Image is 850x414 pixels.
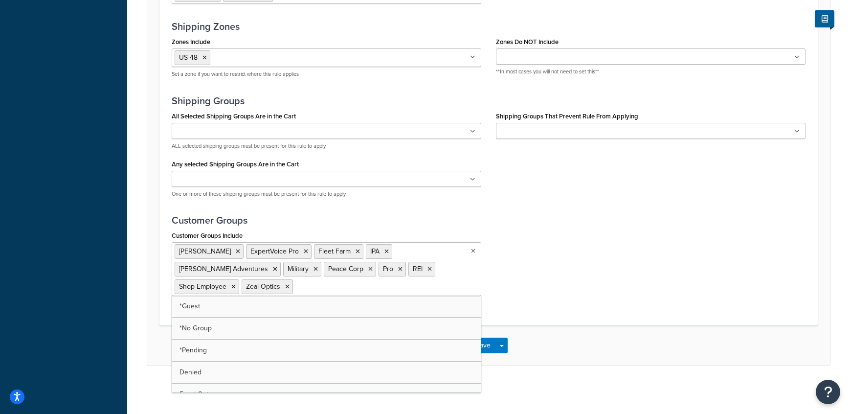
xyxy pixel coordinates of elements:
span: REI [413,264,423,274]
label: Customer Groups Include [172,232,243,239]
label: Shipping Groups That Prevent Rule From Applying [496,113,638,120]
a: Denied [172,362,481,383]
h3: Customer Groups [172,215,805,226]
span: [PERSON_NAME] Adventures [179,264,268,274]
label: Zones Include [172,38,210,46]
p: One or more of these shipping groups must be present for this rule to apply [172,190,481,198]
button: Save [470,338,496,353]
span: Pro [383,264,393,274]
span: Military [288,264,309,274]
button: Show Help Docs [815,10,834,27]
p: **In most cases you will not need to set this** [496,68,805,75]
h3: Shipping Zones [172,21,805,32]
span: Exxel Outdoors [179,389,226,399]
h3: Shipping Groups [172,95,805,106]
label: Zones Do NOT Include [496,38,559,46]
a: *Guest [172,296,481,317]
a: *No Group [172,318,481,339]
p: ALL selected shipping groups must be present for this rule to apply [172,142,481,150]
span: [PERSON_NAME] [179,246,231,256]
span: Peace Corp [328,264,363,274]
a: *Pending [172,340,481,361]
span: ExpertVoice Pro [250,246,299,256]
label: All Selected Shipping Groups Are in the Cart [172,113,296,120]
a: Exxel Outdoors [172,384,481,405]
span: *Pending [179,345,207,355]
span: *Guest [179,301,200,311]
span: Denied [179,367,201,377]
span: US 48 [179,52,198,63]
p: Set a zone if you want to restrict where this rule applies [172,70,481,78]
span: Fleet Farm [318,246,351,256]
button: Open Resource Center [816,380,840,404]
span: IPA [370,246,380,256]
span: Shop Employee [179,281,226,292]
span: *No Group [179,323,212,333]
label: Any selected Shipping Groups Are in the Cart [172,161,299,168]
span: Zeal Optics [246,281,280,292]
